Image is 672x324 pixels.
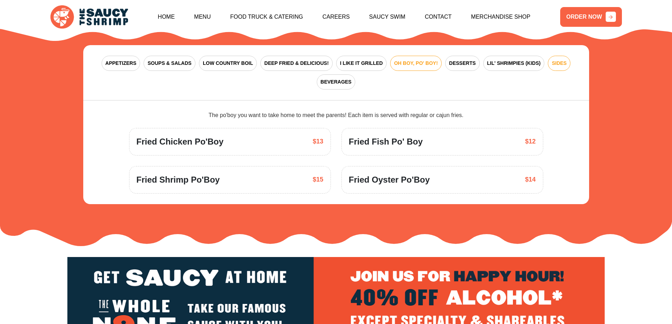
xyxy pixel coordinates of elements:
button: LOW COUNTRY BOIL [199,56,257,71]
span: $13 [313,137,323,146]
span: SIDES [552,60,567,67]
a: Merchandise Shop [471,2,530,32]
button: OH BOY, PO' BOY! [390,56,442,71]
div: The po'boy you want to take home to meet the parents! Each item is served with regular or cajun f... [129,111,543,120]
span: APPETIZERS [105,60,137,67]
a: Home [158,2,175,32]
button: DESSERTS [445,56,479,71]
span: $12 [525,137,535,146]
button: SOUPS & SALADS [144,56,195,71]
span: SOUPS & SALADS [147,60,191,67]
a: Careers [322,2,350,32]
a: Food Truck & Catering [230,2,303,32]
span: Fried Oyster Po'Boy [349,173,430,186]
button: I LIKE IT GRILLED [336,56,387,71]
span: $15 [313,175,323,184]
span: Fried Fish Po' Boy [349,135,423,148]
span: OH BOY, PO' BOY! [394,60,438,67]
span: Fried Chicken Po'Boy [137,135,224,148]
span: $14 [525,175,535,184]
span: LOW COUNTRY BOIL [203,60,253,67]
button: DEEP FRIED & DELICIOUS! [260,56,333,71]
span: BEVERAGES [321,78,352,86]
button: SIDES [548,56,570,71]
a: Contact [425,2,452,32]
button: BEVERAGES [317,74,356,90]
a: Saucy Swim [369,2,405,32]
a: ORDER NOW [560,7,622,27]
span: DEEP FRIED & DELICIOUS! [264,60,329,67]
button: APPETIZERS [102,56,140,71]
a: Menu [194,2,211,32]
span: DESSERTS [449,60,476,67]
span: Fried Shrimp Po'Boy [137,173,220,186]
button: LIL' SHRIMPIES (KIDS) [483,56,545,71]
span: LIL' SHRIMPIES (KIDS) [487,60,541,67]
img: logo [50,5,128,29]
span: I LIKE IT GRILLED [340,60,383,67]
